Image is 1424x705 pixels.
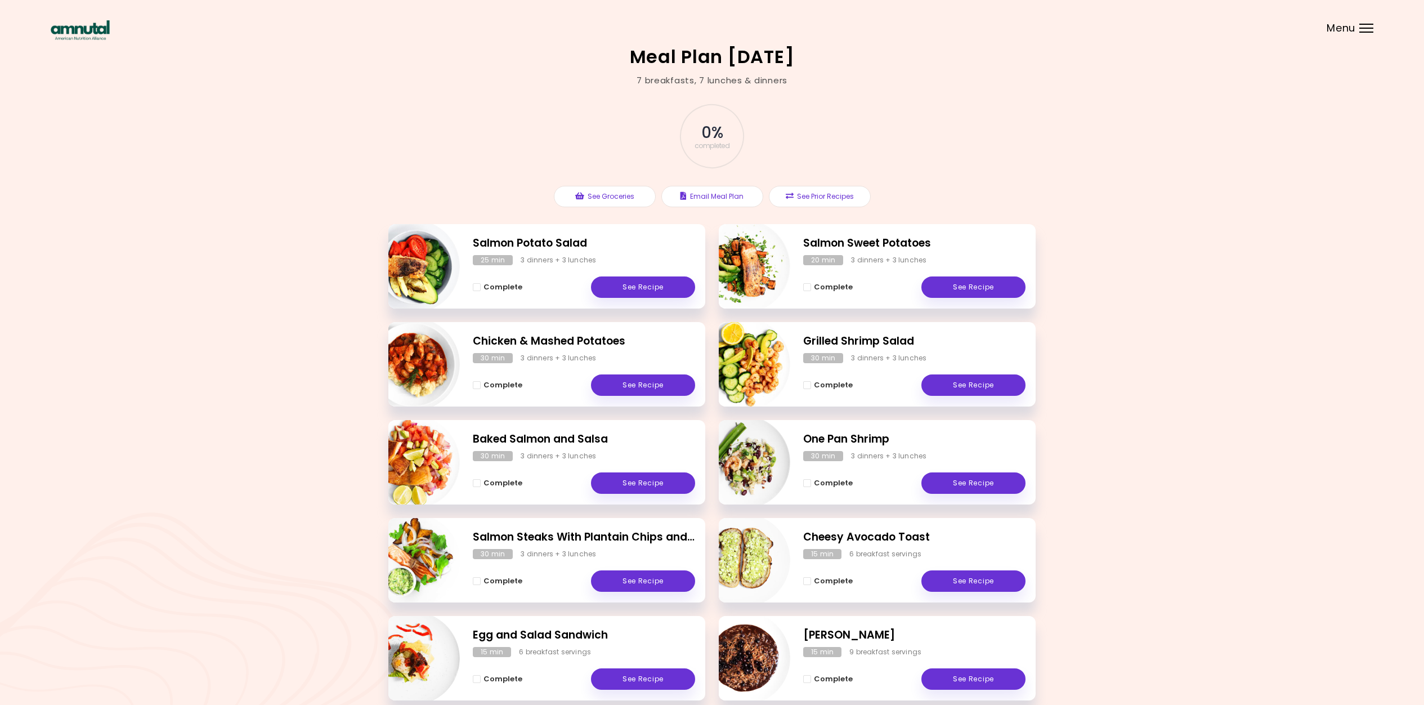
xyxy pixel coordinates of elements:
[921,668,1026,690] a: See Recipe - Choco Berry Risotto
[366,612,460,705] img: Info - Egg and Salad Sandwich
[803,672,853,686] button: Complete - Choco Berry Risotto
[473,353,513,363] div: 30 min
[814,577,853,586] span: Complete
[483,283,522,292] span: Complete
[366,220,460,313] img: Info - Salmon Potato Salad
[803,333,1026,350] h2: Grilled Shrimp Salad
[591,276,695,298] a: See Recipe - Salmon Potato Salad
[803,627,1026,644] h2: Choco Berry Risotto
[473,476,522,490] button: Complete - Baked Salmon and Salsa
[521,549,596,559] div: 3 dinners + 3 lunches
[473,451,513,461] div: 30 min
[521,451,596,461] div: 3 dinners + 3 lunches
[473,647,511,657] div: 15 min
[803,451,843,461] div: 30 min
[473,431,695,448] h2: Baked Salmon and Salsa
[921,472,1026,494] a: See Recipe - One Pan Shrimp
[814,675,853,684] span: Complete
[483,479,522,488] span: Complete
[921,276,1026,298] a: See Recipe - Salmon Sweet Potatoes
[591,668,695,690] a: See Recipe - Egg and Salad Sandwich
[554,186,656,207] button: See Groceries
[803,280,853,294] button: Complete - Salmon Sweet Potatoes
[697,318,790,411] img: Info - Grilled Shrimp Salad
[521,353,596,363] div: 3 dinners + 3 lunches
[483,675,522,684] span: Complete
[695,142,730,149] span: completed
[591,570,695,592] a: See Recipe - Salmon Steaks With Plantain Chips and Guacamole
[803,476,853,490] button: Complete - One Pan Shrimp
[921,374,1026,396] a: See Recipe - Grilled Shrimp Salad
[366,318,460,411] img: Info - Chicken & Mashed Potatoes
[697,416,790,509] img: Info - One Pan Shrimp
[803,255,843,265] div: 20 min
[803,529,1026,546] h2: Cheesy Avocado Toast
[814,381,853,390] span: Complete
[697,220,790,313] img: Info - Salmon Sweet Potatoes
[473,378,522,392] button: Complete - Chicken & Mashed Potatoes
[803,647,841,657] div: 15 min
[849,549,921,559] div: 6 breakfast servings
[473,333,695,350] h2: Chicken & Mashed Potatoes
[473,574,522,588] button: Complete - Salmon Steaks With Plantain Chips and Guacamole
[591,374,695,396] a: See Recipe - Chicken & Mashed Potatoes
[591,472,695,494] a: See Recipe - Baked Salmon and Salsa
[769,186,871,207] button: See Prior Recipes
[473,235,695,252] h2: Salmon Potato Salad
[701,123,722,142] span: 0 %
[814,283,853,292] span: Complete
[473,549,513,559] div: 30 min
[366,416,460,509] img: Info - Baked Salmon and Salsa
[697,514,790,607] img: Info - Cheesy Avocado Toast
[51,20,110,40] img: AmNutAl
[473,672,522,686] button: Complete - Egg and Salad Sandwich
[851,255,926,265] div: 3 dinners + 3 lunches
[630,48,795,66] h2: Meal Plan [DATE]
[803,574,853,588] button: Complete - Cheesy Avocado Toast
[483,381,522,390] span: Complete
[519,647,591,657] div: 6 breakfast servings
[921,570,1026,592] a: See Recipe - Cheesy Avocado Toast
[851,353,926,363] div: 3 dinners + 3 lunches
[851,451,926,461] div: 3 dinners + 3 lunches
[473,529,695,546] h2: Salmon Steaks With Plantain Chips and Guacamole
[473,255,513,265] div: 25 min
[803,235,1026,252] h2: Salmon Sweet Potatoes
[1327,23,1355,33] span: Menu
[697,612,790,705] img: Info - Choco Berry Risotto
[849,647,921,657] div: 9 breakfast servings
[473,627,695,644] h2: Egg and Salad Sandwich
[366,514,460,607] img: Info - Salmon Steaks With Plantain Chips and Guacamole
[483,577,522,586] span: Complete
[637,74,787,87] div: 7 breakfasts , 7 lunches & dinners
[521,255,596,265] div: 3 dinners + 3 lunches
[803,378,853,392] button: Complete - Grilled Shrimp Salad
[803,431,1026,448] h2: One Pan Shrimp
[814,479,853,488] span: Complete
[803,549,841,559] div: 15 min
[473,280,522,294] button: Complete - Salmon Potato Salad
[661,186,763,207] button: Email Meal Plan
[803,353,843,363] div: 30 min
